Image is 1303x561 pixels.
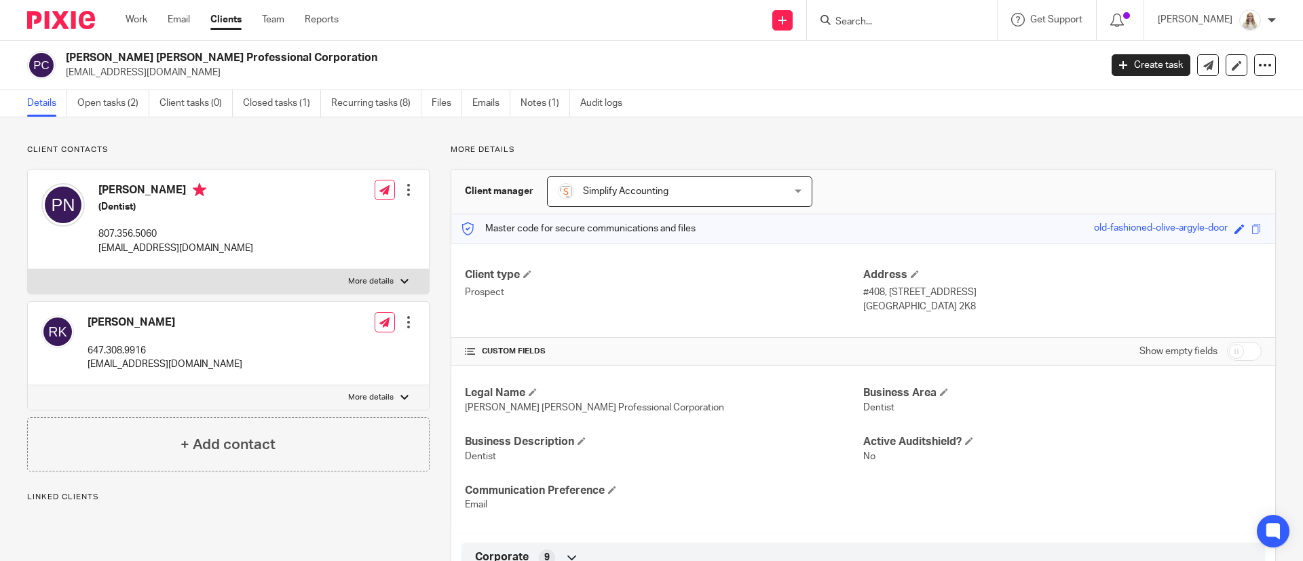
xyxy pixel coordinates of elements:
h4: Business Description [465,435,863,449]
img: svg%3E [27,51,56,79]
h5: (Dentist) [98,200,253,214]
a: Reports [305,13,339,26]
span: No [863,452,875,461]
h4: Active Auditshield? [863,435,1262,449]
p: Linked clients [27,492,430,503]
p: More details [348,276,394,287]
h4: CUSTOM FIELDS [465,346,863,357]
p: 647.308.9916 [88,344,242,357]
a: Recurring tasks (8) [331,90,421,117]
img: Screenshot%202023-11-29%20141159.png [558,183,574,199]
p: Master code for secure communications and files [461,222,696,235]
a: Details [27,90,67,117]
a: Client tasks (0) [159,90,233,117]
p: [EMAIL_ADDRESS][DOMAIN_NAME] [98,241,253,255]
a: Emails [472,90,510,117]
h4: Business Area [863,386,1262,400]
h4: + Add contact [181,434,276,455]
p: [GEOGRAPHIC_DATA] 2K8 [863,300,1262,313]
span: Dentist [863,403,894,412]
p: More details [348,392,394,403]
a: Team [262,13,284,26]
h4: Legal Name [465,386,863,400]
h3: Client manager [465,185,533,198]
span: [PERSON_NAME] [PERSON_NAME] Professional Corporation [465,403,724,412]
a: Closed tasks (1) [243,90,321,117]
a: Open tasks (2) [77,90,149,117]
img: svg%3E [41,183,85,227]
a: Clients [210,13,242,26]
h4: [PERSON_NAME] [98,183,253,200]
img: Pixie [27,11,95,29]
h4: Communication Preference [465,484,863,498]
a: Notes (1) [521,90,570,117]
a: Work [126,13,147,26]
input: Search [834,16,956,28]
p: [EMAIL_ADDRESS][DOMAIN_NAME] [66,66,1091,79]
span: Simplify Accounting [583,187,668,196]
span: Get Support [1030,15,1082,24]
img: svg%3E [41,315,74,348]
p: [EMAIL_ADDRESS][DOMAIN_NAME] [88,357,242,371]
img: Headshot%2011-2024%20white%20background%20square%202.JPG [1239,9,1261,31]
label: Show empty fields [1139,345,1217,358]
h4: [PERSON_NAME] [88,315,242,330]
a: Email [168,13,190,26]
p: #408, [STREET_ADDRESS] [863,286,1262,299]
h2: [PERSON_NAME] [PERSON_NAME] Professional Corporation [66,51,886,65]
a: Create task [1112,54,1190,76]
p: More details [451,144,1276,155]
a: Files [432,90,462,117]
span: Email [465,500,487,509]
h4: Address [863,268,1262,282]
div: old-fashioned-olive-argyle-door [1094,221,1228,237]
h4: Client type [465,268,863,282]
i: Primary [193,183,206,197]
a: Audit logs [580,90,632,117]
p: 807.356.5060 [98,227,253,241]
span: Dentist [465,452,496,461]
p: [PERSON_NAME] [1158,13,1232,26]
p: Prospect [465,286,863,299]
p: Client contacts [27,144,430,155]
